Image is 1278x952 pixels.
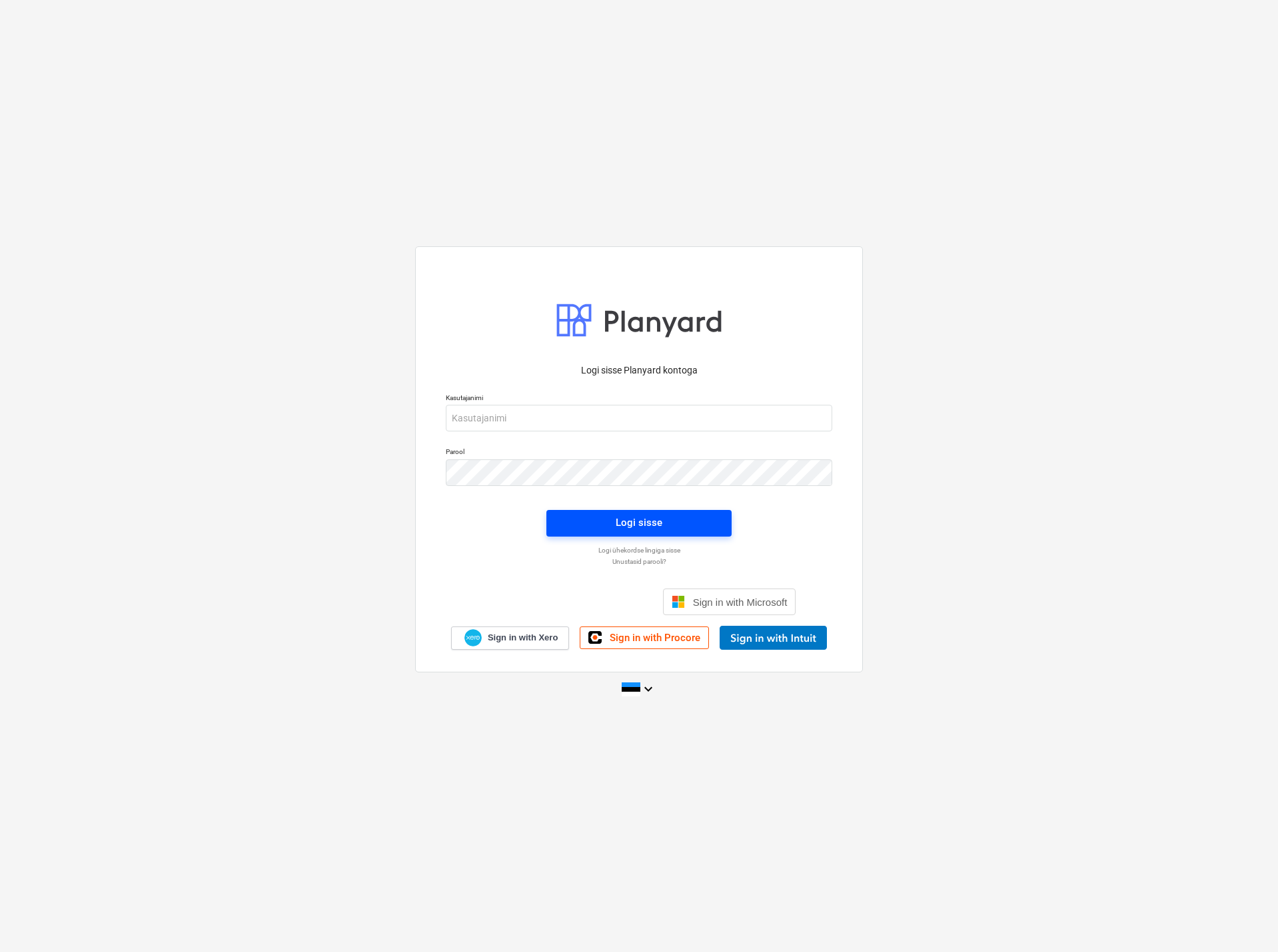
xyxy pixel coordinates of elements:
div: Logi sisse [616,514,662,531]
p: Kasutajanimi [446,393,832,405]
span: Sign in with Microsoft [693,596,788,608]
iframe: Sisselogimine Google'i nupu abil [476,587,659,616]
i: keyboard_arrow_down [640,681,656,697]
input: Kasutajanimi [446,405,832,431]
span: Sign in with Procore [610,632,700,644]
a: Logi ühekordse lingiga sisse [439,546,839,555]
p: Parool [446,447,832,459]
img: Xero logo [464,629,482,647]
a: Sign in with Procore [580,626,709,649]
button: Logi sisse [546,510,732,537]
a: Sign in with Xero [451,626,570,650]
a: Unustasid parooli? [439,557,839,566]
img: Microsoft logo [672,595,685,608]
span: Sign in with Xero [488,632,558,644]
p: Logi sisse Planyard kontoga [446,363,832,377]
